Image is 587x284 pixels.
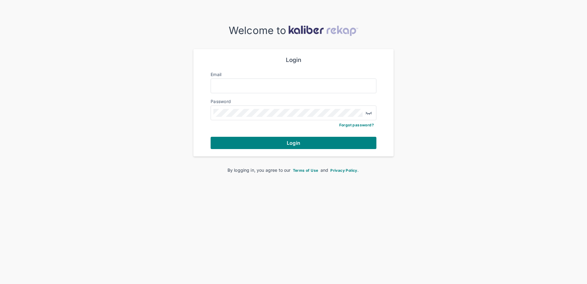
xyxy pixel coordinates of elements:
[293,168,318,173] span: Terms of Use
[330,168,359,173] span: Privacy Policy.
[211,99,231,104] label: Password
[211,137,376,149] button: Login
[329,167,360,173] a: Privacy Policy.
[211,72,221,77] label: Email
[292,167,319,173] a: Terms of Use
[287,140,300,146] span: Login
[288,25,358,36] img: kaliber-logo
[203,167,384,173] div: By logging in, you agree to our and
[365,109,372,117] img: eye-closed.fa43b6e4.svg
[339,123,374,127] a: Forgot password?
[211,56,376,64] div: Login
